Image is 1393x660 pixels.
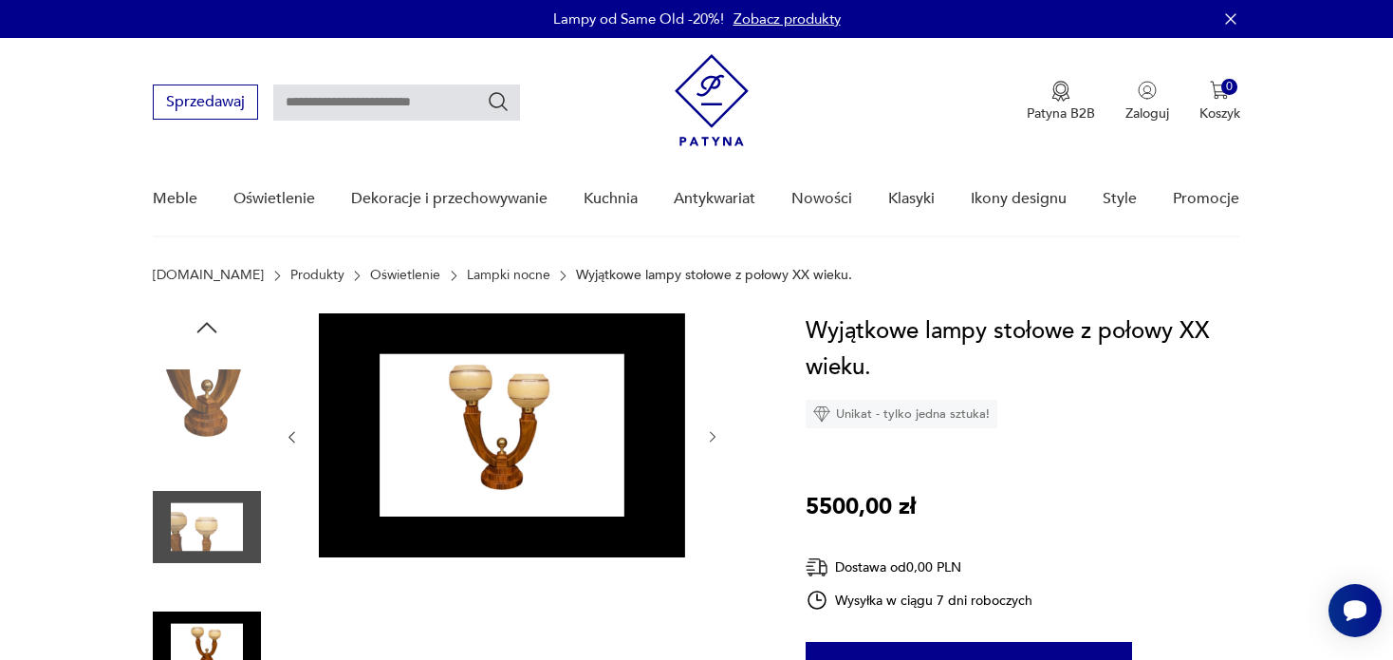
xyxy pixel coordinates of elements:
[153,268,264,283] a: [DOMAIN_NAME]
[806,489,916,525] p: 5500,00 zł
[290,268,344,283] a: Produkty
[813,405,830,423] img: Ikona diamentu
[791,162,852,236] a: Nowości
[1027,81,1095,123] a: Ikona medaluPatyna B2B
[1103,162,1137,236] a: Style
[1328,584,1382,637] iframe: Smartsupp widget button
[1125,104,1169,123] p: Zaloguj
[370,268,440,283] a: Oświetlenie
[971,162,1067,236] a: Ikony designu
[1221,79,1237,95] div: 0
[487,90,510,113] button: Szukaj
[806,556,828,579] img: Ikona dostawy
[1199,104,1240,123] p: Koszyk
[153,85,258,120] button: Sprzedawaj
[1027,104,1095,123] p: Patyna B2B
[674,162,755,236] a: Antykwariat
[806,589,1033,612] div: Wysyłka w ciągu 7 dni roboczych
[806,400,997,428] div: Unikat - tylko jedna sztuka!
[1210,81,1229,100] img: Ikona koszyka
[888,162,935,236] a: Klasyki
[1199,81,1240,123] button: 0Koszyk
[153,97,258,110] a: Sprzedawaj
[233,162,315,236] a: Oświetlenie
[806,313,1240,386] h1: Wyjątkowe lampy stołowe z połowy XX wieku.
[576,268,852,283] p: Wyjątkowe lampy stołowe z połowy XX wieku.
[1138,81,1157,100] img: Ikonka użytkownika
[467,268,550,283] a: Lampki nocne
[584,162,638,236] a: Kuchnia
[1125,81,1169,123] button: Zaloguj
[806,556,1033,579] div: Dostawa od 0,00 PLN
[153,351,261,460] img: Zdjęcie produktu Wyjątkowe lampy stołowe z połowy XX wieku.
[153,473,261,581] img: Zdjęcie produktu Wyjątkowe lampy stołowe z połowy XX wieku.
[153,162,197,236] a: Meble
[675,54,749,146] img: Patyna - sklep z meblami i dekoracjami vintage
[553,9,724,28] p: Lampy od Same Old -20%!
[1051,81,1070,102] img: Ikona medalu
[734,9,841,28] a: Zobacz produkty
[1173,162,1239,236] a: Promocje
[1027,81,1095,123] button: Patyna B2B
[319,313,685,557] img: Zdjęcie produktu Wyjątkowe lampy stołowe z połowy XX wieku.
[351,162,548,236] a: Dekoracje i przechowywanie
